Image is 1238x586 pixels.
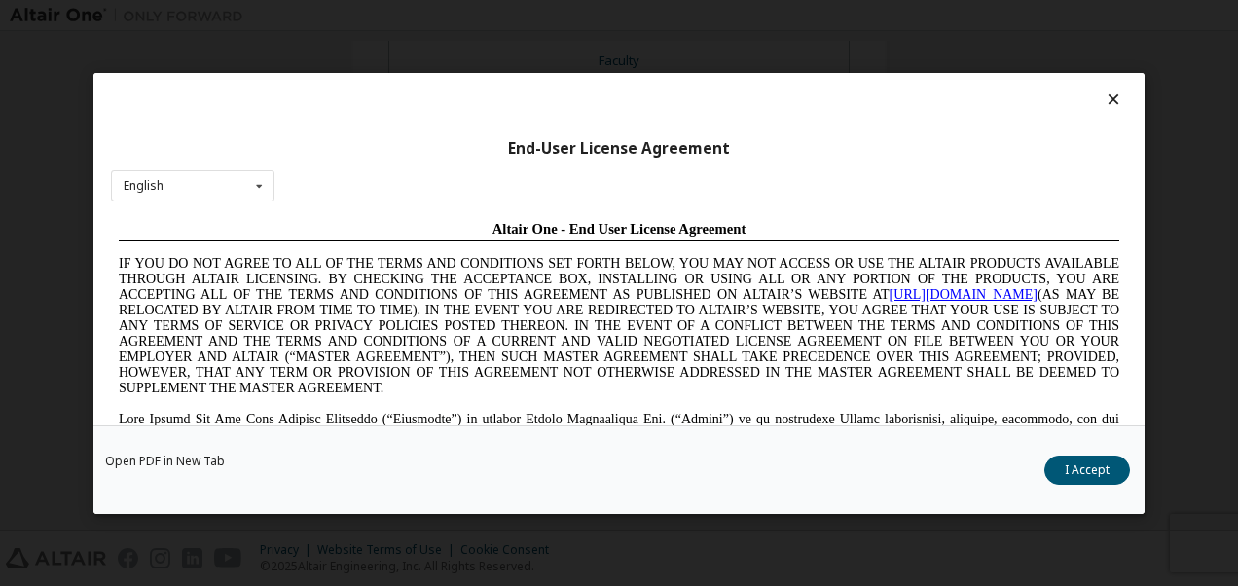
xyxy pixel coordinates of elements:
button: I Accept [1044,455,1130,484]
a: Open PDF in New Tab [105,455,225,466]
span: IF YOU DO NOT AGREE TO ALL OF THE TERMS AND CONDITIONS SET FORTH BELOW, YOU MAY NOT ACCESS OR USE... [8,43,1008,182]
div: End-User License Agreement [111,138,1127,158]
span: Lore Ipsumd Sit Ame Cons Adipisc Elitseddo (“Eiusmodte”) in utlabor Etdolo Magnaaliqua Eni. (“Adm... [8,199,1008,338]
a: [URL][DOMAIN_NAME] [779,74,927,89]
div: English [124,180,164,192]
span: Altair One - End User License Agreement [382,8,636,23]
